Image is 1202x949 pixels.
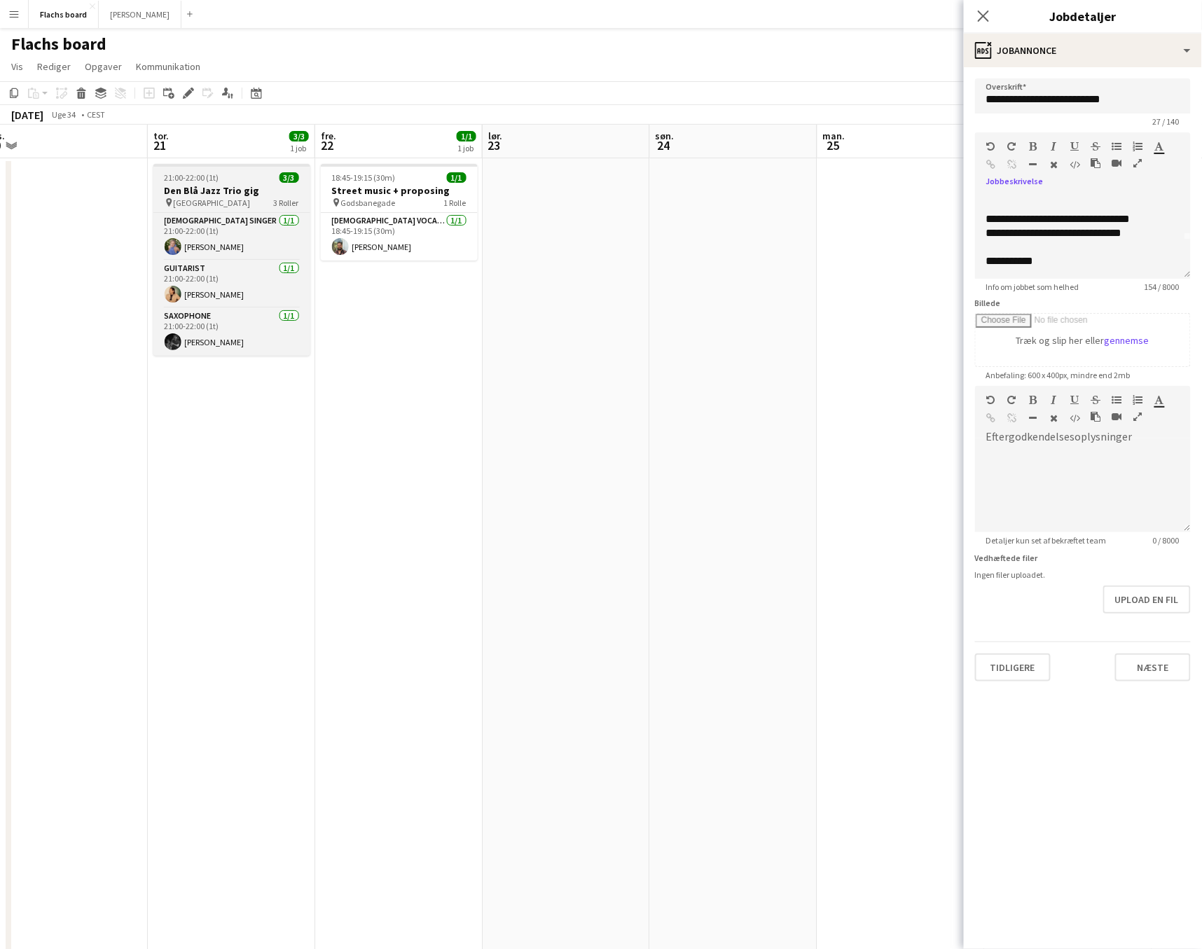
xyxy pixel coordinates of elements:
[444,198,467,208] span: 1 Rolle
[321,184,478,197] h3: Street music + proposing
[654,137,675,153] span: 24
[486,137,502,153] span: 23
[321,164,478,261] app-job-card: 18:45-19:15 (30m)1/1Street music + proposing Godsbanegade1 Rolle[DEMOGRAPHIC_DATA] Vocal + Guitar...
[289,131,309,141] span: 3/3
[99,1,181,28] button: [PERSON_NAME]
[279,172,299,183] span: 3/3
[136,60,200,73] span: Kommunikation
[1091,141,1101,152] button: Gennemstreget
[174,198,251,208] span: [GEOGRAPHIC_DATA]
[656,130,675,142] span: søn.
[332,172,396,183] span: 18:45-19:15 (30m)
[1028,141,1038,152] button: Fed
[975,370,1142,380] span: Anbefaling: 600 x 400px, mindre end 2mb
[975,553,1038,563] label: Vedhæftede filer
[1112,141,1122,152] button: Uordnet liste
[964,34,1202,67] div: Jobannonce
[32,57,76,76] a: Rediger
[1112,394,1122,406] button: Uordnet liste
[1070,141,1080,152] button: Understregning
[1133,411,1143,422] button: Fuld skærm
[1007,394,1017,406] button: Gentag
[37,60,71,73] span: Rediger
[290,143,308,153] div: 1 job
[823,130,845,142] span: man.
[319,137,336,153] span: 22
[274,198,299,208] span: 3 Roller
[457,143,476,153] div: 1 job
[85,60,122,73] span: Opgaver
[321,213,478,261] app-card-role: [DEMOGRAPHIC_DATA] Vocal + Guitar1/118:45-19:15 (30m)[PERSON_NAME]
[87,109,105,120] div: CEST
[1070,413,1080,424] button: HTML-kode
[1070,159,1080,170] button: HTML-kode
[975,282,1091,292] span: Info om jobbet som helhed
[341,198,396,208] span: Godsbanegade
[447,172,467,183] span: 1/1
[165,172,219,183] span: 21:00-22:00 (1t)
[488,130,502,142] span: lør.
[1103,586,1191,614] button: Upload en fil
[975,653,1051,681] button: Tidligere
[986,394,996,406] button: Fortryd
[975,569,1191,580] div: Ingen filer uploadet.
[130,57,206,76] a: Kommunikation
[11,60,23,73] span: Vis
[821,137,845,153] span: 25
[1028,413,1038,424] button: Vandret linje
[1142,116,1191,127] span: 27 / 140
[975,535,1118,546] span: Detaljer kun set af bekræftet team
[29,1,99,28] button: Flachs board
[457,131,476,141] span: 1/1
[1049,394,1059,406] button: Kursiv
[1154,394,1164,406] button: Tekstfarve
[153,308,310,356] app-card-role: Saxophone1/121:00-22:00 (1t)[PERSON_NAME]
[153,164,310,356] app-job-card: 21:00-22:00 (1t)3/3Den Blå Jazz Trio gig [GEOGRAPHIC_DATA]3 Roller[DEMOGRAPHIC_DATA] Singer1/121:...
[1133,394,1143,406] button: Ordnet liste
[986,141,996,152] button: Fortryd
[79,57,127,76] a: Opgaver
[1112,411,1122,422] button: Indsæt video
[1112,158,1122,169] button: Indsæt video
[1115,653,1191,681] button: Næste
[6,57,29,76] a: Vis
[46,109,81,120] span: Uge 34
[1091,158,1101,169] button: Sæt ind som almindelig tekst
[153,130,169,142] span: tor.
[1007,141,1017,152] button: Gentag
[1142,535,1191,546] span: 0 / 8000
[1091,411,1101,422] button: Sæt ind som almindelig tekst
[1049,159,1059,170] button: Ryd formatering
[1133,158,1143,169] button: Fuld skærm
[11,34,106,55] h1: Flachs board
[153,261,310,308] app-card-role: Guitarist1/121:00-22:00 (1t)[PERSON_NAME]
[1028,159,1038,170] button: Vandret linje
[153,213,310,261] app-card-role: [DEMOGRAPHIC_DATA] Singer1/121:00-22:00 (1t)[PERSON_NAME]
[964,7,1202,25] h3: Jobdetaljer
[1154,141,1164,152] button: Tekstfarve
[1091,394,1101,406] button: Gennemstreget
[153,184,310,197] h3: Den Blå Jazz Trio gig
[1133,141,1143,152] button: Ordnet liste
[1028,394,1038,406] button: Fed
[11,108,43,122] div: [DATE]
[1049,141,1059,152] button: Kursiv
[321,130,336,142] span: fre.
[1133,282,1191,292] span: 154 / 8000
[151,137,169,153] span: 21
[1049,413,1059,424] button: Ryd formatering
[1070,394,1080,406] button: Understregning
